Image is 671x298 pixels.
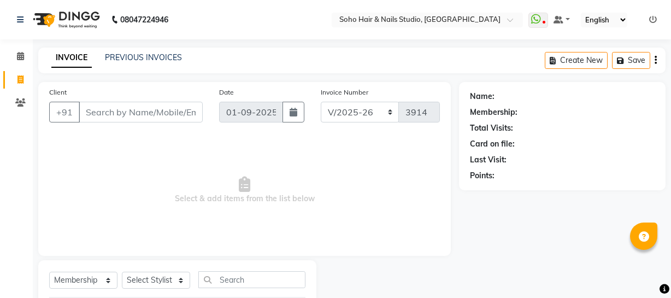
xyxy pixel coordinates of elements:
[49,136,440,245] span: Select & add items from the list below
[545,52,608,69] button: Create New
[470,170,495,182] div: Points:
[120,4,168,35] b: 08047224946
[470,91,495,102] div: Name:
[470,107,517,118] div: Membership:
[219,87,234,97] label: Date
[79,102,203,122] input: Search by Name/Mobile/Email/Code
[470,154,507,166] div: Last Visit:
[612,52,650,69] button: Save
[51,48,92,68] a: INVOICE
[49,102,80,122] button: +91
[321,87,368,97] label: Invoice Number
[198,271,305,288] input: Search
[105,52,182,62] a: PREVIOUS INVOICES
[49,87,67,97] label: Client
[625,254,660,287] iframe: chat widget
[470,122,513,134] div: Total Visits:
[470,138,515,150] div: Card on file:
[28,4,103,35] img: logo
